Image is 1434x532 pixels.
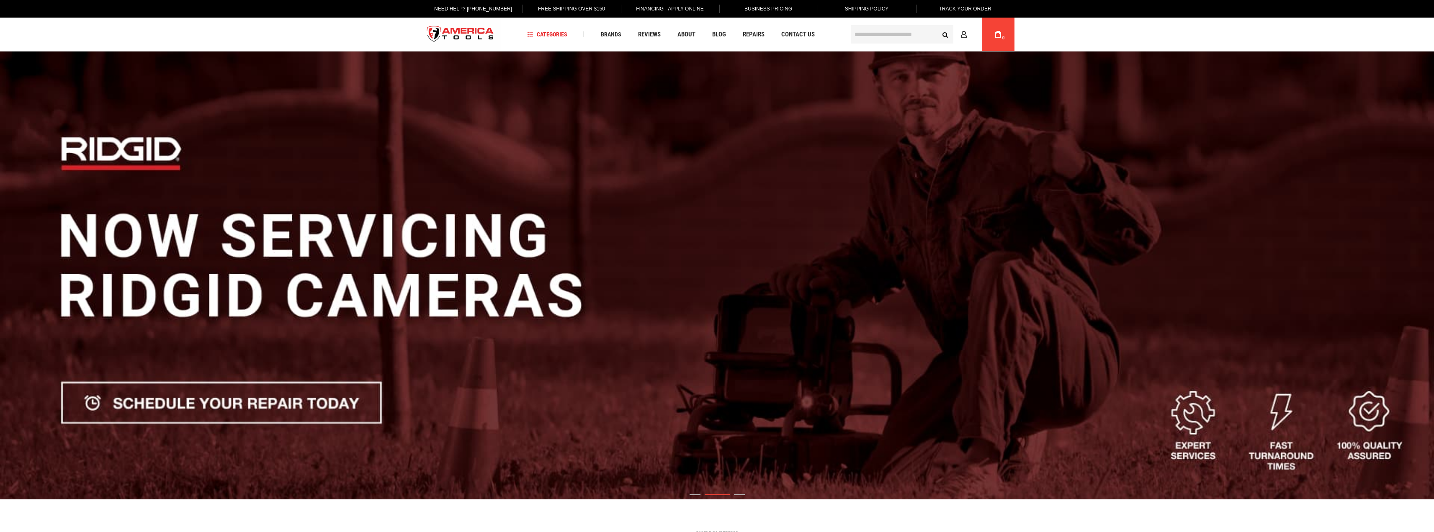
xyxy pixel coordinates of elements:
span: Contact Us [781,31,815,38]
a: Brands [597,29,625,40]
a: About [674,29,699,40]
a: 0 [990,18,1006,51]
a: Reviews [634,29,664,40]
span: About [677,31,695,38]
img: America Tools [420,19,501,50]
span: Shipping Policy [845,6,889,12]
a: Blog [708,29,730,40]
span: Repairs [743,31,765,38]
a: Contact Us [778,29,819,40]
span: Categories [527,31,567,37]
span: 0 [1002,36,1005,40]
a: store logo [420,19,501,50]
span: Brands [601,31,621,37]
a: Categories [523,29,571,40]
span: Reviews [638,31,661,38]
button: Search [937,26,953,42]
span: Blog [712,31,726,38]
a: Repairs [739,29,768,40]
